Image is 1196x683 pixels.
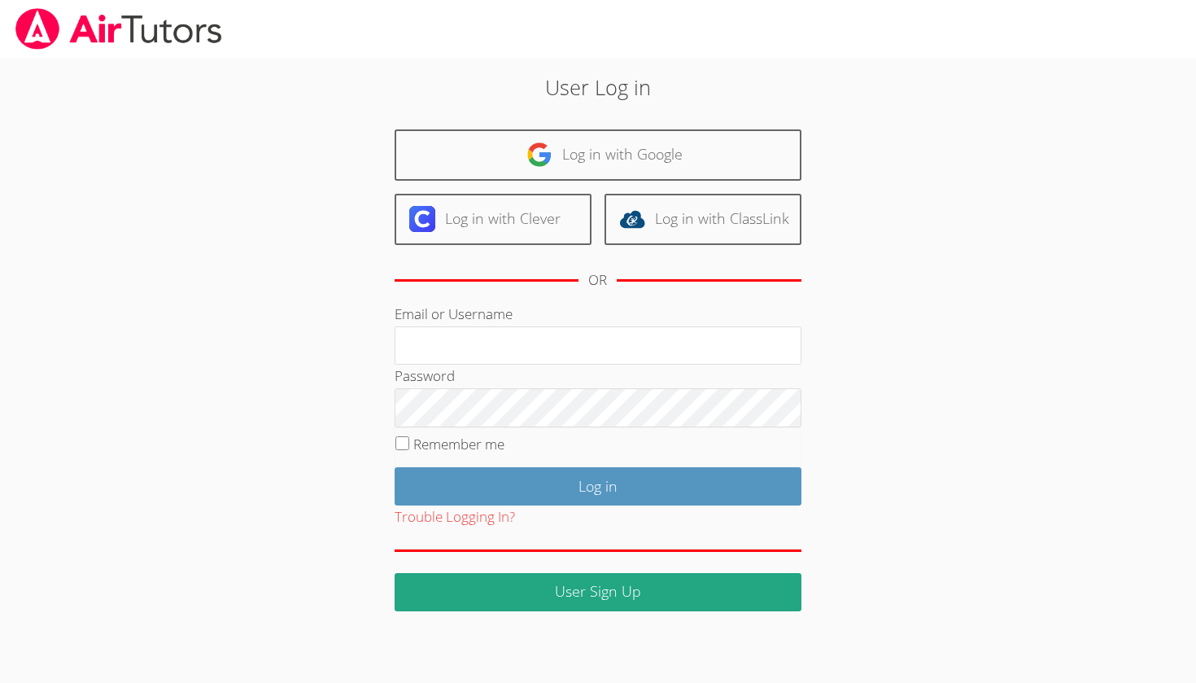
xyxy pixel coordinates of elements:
a: Log in with Google [395,129,801,181]
button: Trouble Logging In? [395,506,515,529]
img: google-logo-50288ca7cdecda66e5e0955fdab243c47b7ad437acaf1139b6f446037453330a.svg [526,142,552,168]
img: airtutors_banner-c4298cdbf04f3fff15de1276eac7730deb9818008684d7c2e4769d2f7ddbe033.png [14,8,224,50]
img: clever-logo-6eab21bc6e7a338710f1a6ff85c0baf02591cd810cc4098c63d3a4b26e2feb20.svg [409,206,435,232]
input: Log in [395,467,801,506]
label: Email or Username [395,304,513,323]
a: Log in with ClassLink [605,194,801,245]
div: OR [588,269,607,292]
h2: User Log in [275,72,921,103]
a: Log in with Clever [395,194,591,245]
label: Remember me [413,435,504,453]
a: User Sign Up [395,573,801,611]
label: Password [395,366,455,385]
img: classlink-logo-d6bb404cc1216ec64c9a2012d9dc4662098be43eaf13dc465df04b49fa7ab582.svg [619,206,645,232]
